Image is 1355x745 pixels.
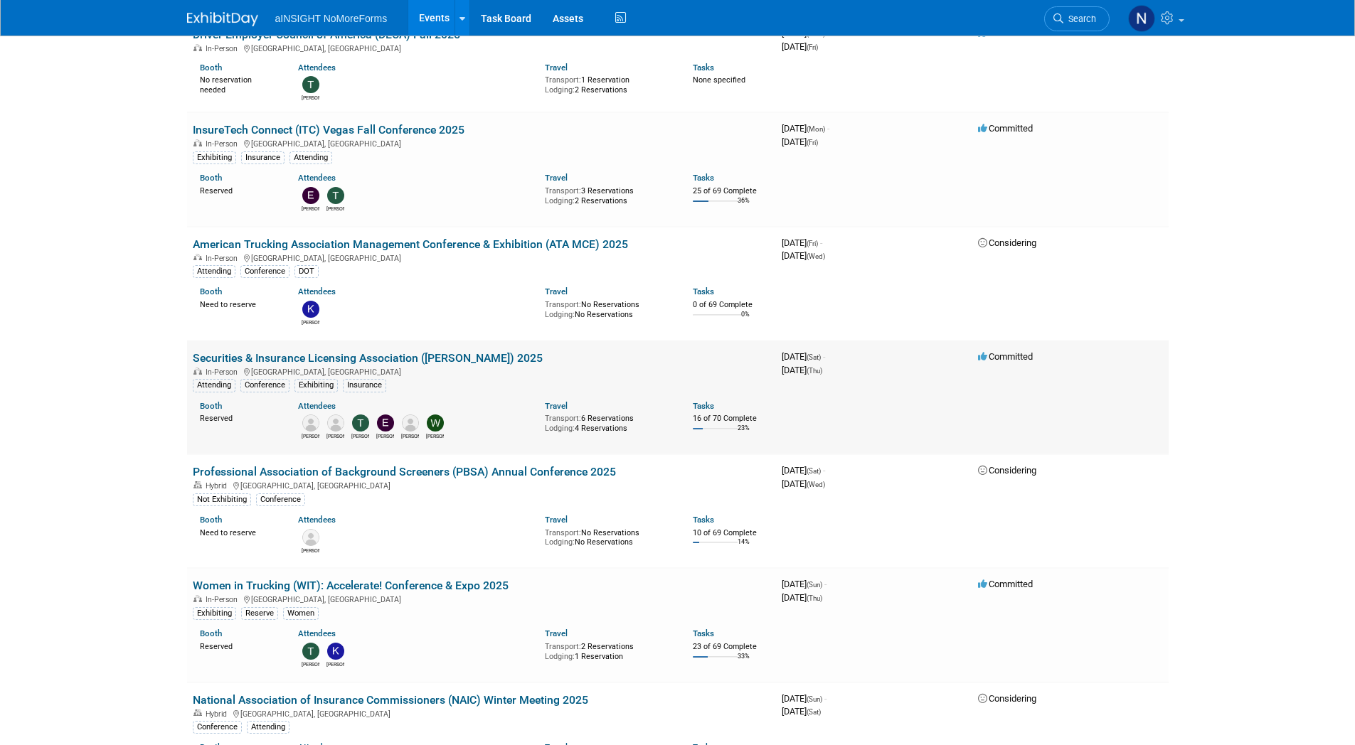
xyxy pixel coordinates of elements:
[327,187,344,204] img: Teresa Papanicolaou
[289,151,332,164] div: Attending
[545,628,568,638] a: Travel
[738,197,750,216] td: 36%
[283,607,319,620] div: Women
[782,351,825,362] span: [DATE]
[193,44,202,51] img: In-Person Event
[693,173,714,183] a: Tasks
[200,286,222,296] a: Booth
[807,139,818,146] span: (Fri)
[545,642,581,651] span: Transport:
[807,467,821,475] span: (Sat)
[807,581,822,589] span: (Sun)
[302,187,319,204] img: Eric Guimond
[807,708,821,716] span: (Sat)
[200,639,277,652] div: Reserved
[343,379,386,392] div: Insurance
[193,481,202,488] img: Hybrid Event
[193,595,202,602] img: In-Person Event
[782,706,821,717] span: [DATE]
[294,379,338,392] div: Exhibiting
[302,93,319,102] div: Teresa Papanicolaou
[193,254,202,261] img: In-Person Event
[824,693,827,704] span: -
[823,351,825,362] span: -
[193,593,770,604] div: [GEOGRAPHIC_DATA], [GEOGRAPHIC_DATA]
[200,183,277,196] div: Reserved
[193,693,588,707] a: National Association of Insurance Commissioners (NAIC) Winter Meeting 2025
[978,237,1036,248] span: Considering
[738,653,750,672] td: 33%
[193,265,235,278] div: Attending
[200,411,277,424] div: Reserved
[200,525,277,538] div: Need to reserve
[545,63,568,73] a: Travel
[782,237,822,248] span: [DATE]
[545,286,568,296] a: Travel
[298,173,336,183] a: Attendees
[352,414,369,432] img: Teresa Papanicolaou
[240,379,289,392] div: Conference
[193,351,543,365] a: Securities & Insurance Licensing Association ([PERSON_NAME]) 2025
[206,44,242,53] span: In-Person
[193,151,236,164] div: Exhibiting
[193,465,616,478] a: Professional Association of Background Screeners (PBSA) Annual Conference 2025
[302,76,319,93] img: Teresa Papanicolaou
[298,628,336,638] a: Attendees
[545,411,671,433] div: 6 Reservations 4 Reservations
[782,693,827,704] span: [DATE]
[187,12,258,26] img: ExhibitDay
[978,579,1033,589] span: Committed
[326,660,344,668] div: Kate Silvas
[426,432,444,440] div: Wilma Orozco
[693,528,770,538] div: 10 of 69 Complete
[545,73,671,95] div: 1 Reservation 2 Reservations
[820,237,822,248] span: -
[693,75,745,85] span: None specified
[302,301,319,318] img: Kate Silvas
[240,265,289,278] div: Conference
[738,538,750,557] td: 14%
[294,265,319,278] div: DOT
[827,123,829,134] span: -
[193,709,202,717] img: Hybrid Event
[377,414,394,432] img: Eric Guimond
[545,85,575,95] span: Lodging:
[545,401,568,411] a: Travel
[298,63,336,73] a: Attendees
[200,73,277,95] div: No reservation needed
[782,136,818,147] span: [DATE]
[807,43,818,51] span: (Fri)
[206,139,242,149] span: In-Person
[200,628,222,638] a: Booth
[807,367,822,375] span: (Thu)
[545,75,581,85] span: Transport:
[545,525,671,547] div: No Reservations No Reservations
[298,515,336,525] a: Attendees
[807,695,822,703] span: (Sun)
[807,125,825,133] span: (Mon)
[200,63,222,73] a: Booth
[326,204,344,213] div: Teresa Papanicolaou
[545,639,671,661] div: 2 Reservations 1 Reservation
[545,173,568,183] a: Travel
[302,432,319,440] div: Chrissy Basmagy
[807,594,822,602] span: (Thu)
[193,139,202,146] img: In-Person Event
[782,250,825,261] span: [DATE]
[807,252,825,260] span: (Wed)
[351,432,369,440] div: Teresa Papanicolaou
[782,478,825,489] span: [DATE]
[193,493,251,506] div: Not Exhibiting
[200,297,277,310] div: Need to reserve
[782,592,822,603] span: [DATE]
[206,709,231,719] span: Hybrid
[693,401,714,411] a: Tasks
[302,204,319,213] div: Eric Guimond
[200,173,222,183] a: Booth
[302,529,319,546] img: Greg Kirsch
[200,401,222,411] a: Booth
[241,151,285,164] div: Insurance
[376,432,394,440] div: Eric Guimond
[206,595,242,604] span: In-Person
[193,479,770,491] div: [GEOGRAPHIC_DATA], [GEOGRAPHIC_DATA]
